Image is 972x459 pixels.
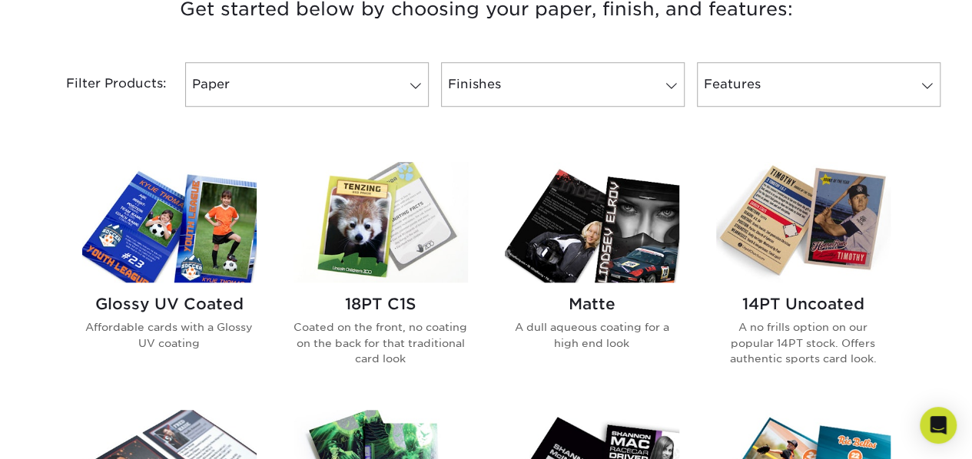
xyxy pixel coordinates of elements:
[82,162,257,282] img: Glossy UV Coated Trading Cards
[697,62,940,107] a: Features
[82,162,257,391] a: Glossy UV Coated Trading Cards Glossy UV Coated Affordable cards with a Glossy UV coating
[505,162,679,282] img: Matte Trading Cards
[294,162,468,282] img: 18PT C1S Trading Cards
[82,295,257,313] h2: Glossy UV Coated
[716,162,891,282] img: 14PT Uncoated Trading Cards
[716,319,891,366] p: A no frills option on our popular 14PT stock. Offers authentic sports card look.
[294,319,468,366] p: Coated on the front, no coating on the back for that traditional card look
[185,62,429,107] a: Paper
[920,407,957,444] div: Open Intercom Messenger
[441,62,685,107] a: Finishes
[505,162,679,391] a: Matte Trading Cards Matte A dull aqueous coating for a high end look
[505,295,679,313] h2: Matte
[294,295,468,313] h2: 18PT C1S
[716,295,891,313] h2: 14PT Uncoated
[505,319,679,351] p: A dull aqueous coating for a high end look
[294,162,468,391] a: 18PT C1S Trading Cards 18PT C1S Coated on the front, no coating on the back for that traditional ...
[716,162,891,391] a: 14PT Uncoated Trading Cards 14PT Uncoated A no frills option on our popular 14PT stock. Offers au...
[82,319,257,351] p: Affordable cards with a Glossy UV coating
[25,62,179,107] div: Filter Products:
[4,412,131,454] iframe: Google Customer Reviews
